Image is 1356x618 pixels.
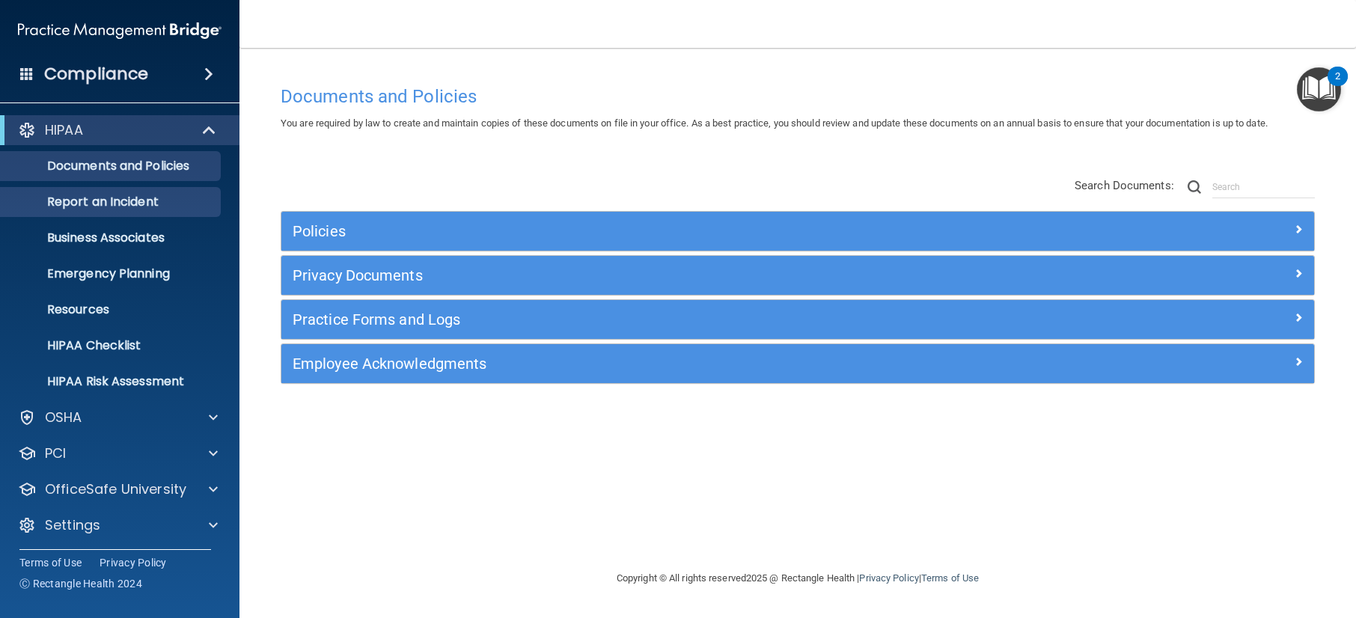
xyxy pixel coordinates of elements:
p: OfficeSafe University [45,480,186,498]
div: Copyright © All rights reserved 2025 @ Rectangle Health | | [525,554,1071,602]
p: Documents and Policies [10,159,214,174]
input: Search [1212,176,1315,198]
a: Privacy Policy [859,572,918,584]
p: HIPAA Risk Assessment [10,374,214,389]
a: Policies [293,219,1303,243]
p: Settings [45,516,100,534]
img: ic-search.3b580494.png [1188,180,1201,194]
span: Ⓒ Rectangle Health 2024 [19,576,142,591]
a: Settings [18,516,218,534]
p: OSHA [45,409,82,426]
span: You are required by law to create and maintain copies of these documents on file in your office. ... [281,117,1268,129]
h5: Practice Forms and Logs [293,311,1045,328]
a: Terms of Use [19,555,82,570]
a: HIPAA [18,121,217,139]
h4: Compliance [44,64,148,85]
h5: Employee Acknowledgments [293,355,1045,372]
div: 2 [1335,76,1340,96]
p: Report an Incident [10,195,214,209]
h5: Policies [293,223,1045,239]
p: HIPAA [45,121,83,139]
span: Search Documents: [1075,179,1174,192]
a: Privacy Policy [100,555,167,570]
p: Business Associates [10,230,214,245]
button: Open Resource Center, 2 new notifications [1297,67,1341,111]
iframe: Drift Widget Chat Controller [1097,512,1338,572]
a: Employee Acknowledgments [293,352,1303,376]
h5: Privacy Documents [293,267,1045,284]
p: PCI [45,444,66,462]
h4: Documents and Policies [281,87,1315,106]
a: PCI [18,444,218,462]
a: Terms of Use [921,572,979,584]
a: OSHA [18,409,218,426]
a: Privacy Documents [293,263,1303,287]
p: HIPAA Checklist [10,338,214,353]
p: Resources [10,302,214,317]
a: OfficeSafe University [18,480,218,498]
a: Practice Forms and Logs [293,308,1303,331]
img: PMB logo [18,16,222,46]
p: Emergency Planning [10,266,214,281]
